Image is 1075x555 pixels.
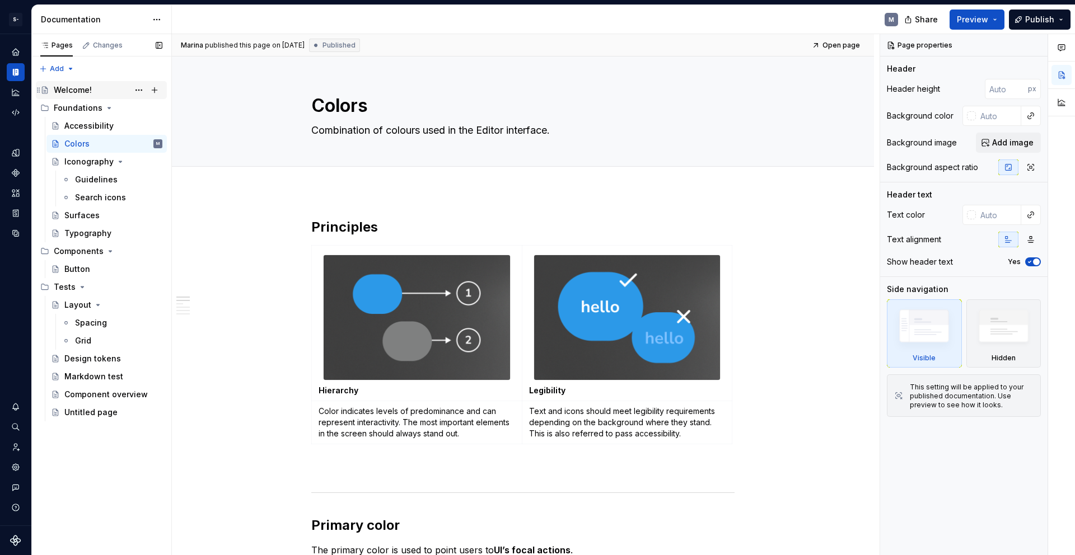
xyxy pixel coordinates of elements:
p: px [1028,84,1036,93]
a: Accessibility [46,117,167,135]
a: Search icons [57,189,167,206]
p: Text and icons should meet legibility requirements depending on the background where they stand. ... [529,406,726,439]
div: Text alignment [887,234,941,245]
a: Code automation [7,104,25,121]
a: Layout [46,296,167,314]
div: Background image [887,137,957,148]
button: Share [899,10,945,30]
div: S- [9,13,22,26]
div: Visible [887,299,962,368]
div: Data sources [7,224,25,242]
a: Design tokens [7,144,25,162]
button: Preview [950,10,1004,30]
div: Button [64,264,90,275]
img: ff8666a9-6624-49b5-85dd-3d5a0d1d1ff4.png [324,255,510,380]
a: Assets [7,184,25,202]
div: Typography [64,228,111,239]
div: Header height [887,83,940,95]
span: Publish [1025,14,1054,25]
div: Markdown test [64,371,123,382]
div: Background color [887,110,954,121]
div: Welcome! [54,84,92,96]
span: Add image [992,137,1034,148]
span: Share [915,14,938,25]
a: Iconography [46,153,167,171]
div: Iconography [64,156,114,167]
a: Design tokens [46,350,167,368]
div: published this page on [DATE] [205,41,305,50]
div: Surfaces [64,210,100,221]
div: Components [36,242,167,260]
button: Add [36,61,78,77]
span: Add [50,64,64,73]
a: Analytics [7,83,25,101]
span: Marina [181,41,203,50]
div: Background aspect ratio [887,162,978,173]
div: Pages [40,41,73,50]
div: Tests [54,281,76,293]
div: Header [887,63,915,74]
a: Home [7,43,25,61]
div: Untitled page [64,407,118,418]
div: Layout [64,299,91,311]
input: Auto [976,106,1021,126]
div: M [156,138,160,149]
strong: Legibility [529,385,565,395]
div: Tests [36,278,167,296]
div: Spacing [75,317,107,328]
div: Guidelines [75,174,118,185]
img: 2ac42f98-9231-476d-88ed-f30270538f12.png [534,255,721,380]
div: Component overview [64,389,148,400]
div: Show header text [887,256,953,267]
textarea: Combination of colours used in the Editor interface. [309,121,732,139]
a: Components [7,164,25,182]
input: Auto [976,205,1021,225]
a: Open page [808,37,865,53]
div: Header text [887,189,932,200]
a: Welcome! [36,81,167,99]
p: Color indicates levels of predominance and can represent interactivity. The most important elemen... [319,406,515,439]
a: Typography [46,224,167,242]
div: Colors [64,138,90,149]
div: Search ⌘K [7,418,25,436]
div: Documentation [41,14,147,25]
span: Open page [822,41,860,50]
label: Yes [1008,257,1021,266]
a: Guidelines [57,171,167,189]
span: Preview [957,14,988,25]
a: Storybook stories [7,204,25,222]
a: Untitled page [46,403,167,421]
button: Add image [976,133,1041,153]
div: Hidden [992,354,1016,363]
div: Search icons [75,192,126,203]
h2: Principles [311,218,735,236]
div: Design tokens [64,353,121,364]
div: Grid [75,335,91,346]
div: Components [54,246,104,257]
div: Accessibility [64,120,114,131]
a: ColorsM [46,135,167,153]
a: Surfaces [46,206,167,224]
textarea: Colors [309,92,732,119]
a: Grid [57,332,167,350]
div: Contact support [7,478,25,496]
span: Published [322,41,356,50]
button: Notifications [7,398,25,416]
svg: Supernova Logo [10,535,21,546]
a: Component overview [46,385,167,403]
a: Markdown test [46,368,167,385]
div: Hidden [966,299,1041,368]
a: Spacing [57,314,167,332]
a: Documentation [7,63,25,81]
a: Settings [7,458,25,476]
